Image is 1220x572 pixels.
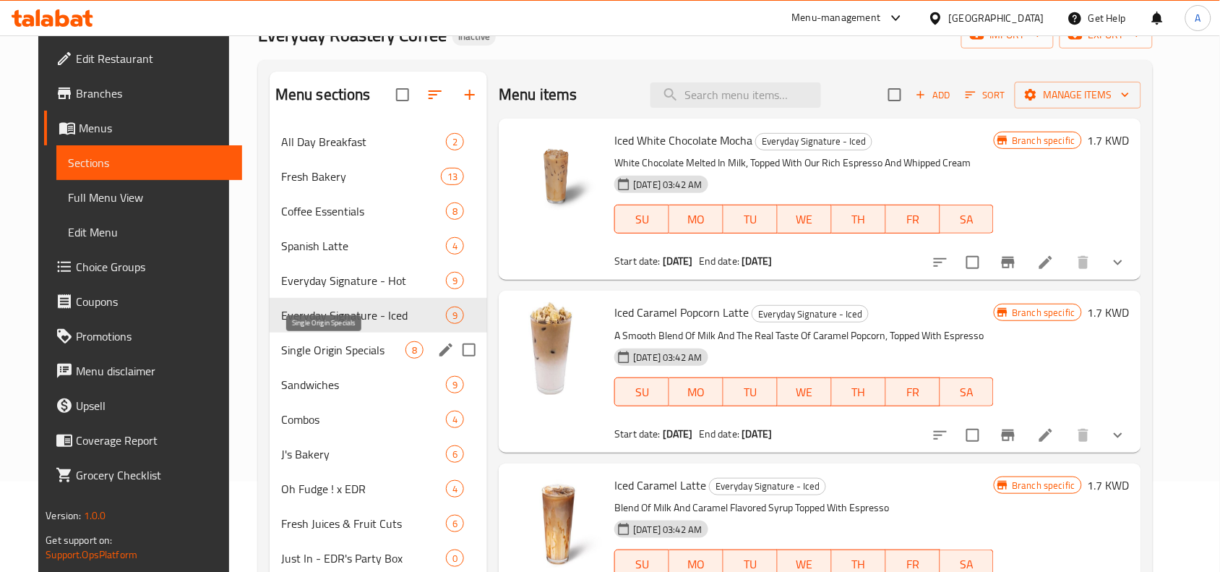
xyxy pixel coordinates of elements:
button: sort-choices [923,418,958,453]
button: Add section [452,77,487,112]
span: 6 [447,448,463,461]
span: SU [621,209,663,230]
span: 1.0.0 [84,506,106,525]
a: Edit menu item [1037,427,1054,444]
span: Single Origin Specials [281,341,405,359]
button: delete [1066,245,1101,280]
span: TH [838,382,880,403]
div: items [446,550,464,567]
div: items [446,272,464,289]
div: Everyday Signature - Iced [709,478,826,495]
button: TU [723,377,778,406]
span: Add [914,87,953,103]
button: SU [614,205,669,234]
button: delete [1066,418,1101,453]
div: J's Bakery6 [270,437,487,471]
span: MO [675,382,718,403]
div: Everyday Signature - Iced9 [270,298,487,333]
span: Coupons [76,293,231,310]
div: items [446,237,464,255]
span: 9 [447,274,463,288]
a: Edit menu item [1037,254,1054,271]
span: 8 [406,343,423,357]
a: Edit Menu [56,215,242,249]
span: import [973,26,1042,44]
span: Everyday Signature - Iced [752,306,868,323]
div: Everyday Signature - Iced [755,133,872,150]
span: Fresh Juices & Fruit Cuts [281,515,446,532]
span: Select all sections [387,80,418,110]
span: Edit Restaurant [76,50,231,67]
p: White Chocolate Melted In Milk, Topped With Our Rich Espresso And Whipped Cream [614,154,994,172]
span: 2 [447,135,463,149]
span: Add item [910,84,956,106]
a: Coupons [44,284,242,319]
button: show more [1101,418,1135,453]
a: Menu disclaimer [44,354,242,388]
span: Menus [79,119,231,137]
button: TU [723,205,778,234]
span: Branch specific [1006,479,1081,492]
span: TH [838,209,880,230]
div: Menu-management [792,9,881,27]
h2: Menu sections [275,84,371,106]
button: show more [1101,245,1135,280]
a: Sections [56,145,242,180]
div: items [446,411,464,428]
div: Single Origin Specials8edit [270,333,487,367]
span: [DATE] 03:42 AM [627,523,708,537]
span: 4 [447,413,463,427]
span: FR [892,382,935,403]
button: Sort [962,84,1009,106]
div: J's Bakery [281,445,446,463]
span: Inactive [452,30,496,43]
span: Spanish Latte [281,237,446,255]
span: Menu disclaimer [76,362,231,380]
span: Promotions [76,328,231,345]
button: TH [832,205,886,234]
a: Branches [44,76,242,111]
a: Full Menu View [56,180,242,215]
svg: Show Choices [1109,427,1127,444]
b: [DATE] [742,424,773,443]
a: Coverage Report [44,423,242,458]
img: Iced Caramel Latte [510,475,603,568]
div: Everyday Signature - Iced [752,305,869,323]
svg: Show Choices [1109,254,1127,271]
div: Spanish Latte4 [270,229,487,263]
span: Select section [880,80,910,110]
span: 4 [447,482,463,496]
button: SA [940,205,995,234]
div: Combos [281,411,446,428]
a: Grocery Checklist [44,458,242,492]
div: Fresh Juices & Fruit Cuts6 [270,506,487,541]
div: Oh Fudge ! x EDR4 [270,471,487,506]
span: [DATE] 03:42 AM [627,178,708,192]
span: Grocery Checklist [76,466,231,484]
span: 4 [447,239,463,253]
h6: 1.7 KWD [1088,130,1130,150]
span: TU [729,209,772,230]
button: FR [886,205,940,234]
button: WE [778,377,832,406]
span: WE [783,382,826,403]
button: Branch-specific-item [991,245,1026,280]
span: Manage items [1026,86,1130,104]
a: Upsell [44,388,242,423]
span: Sandwiches [281,376,446,393]
div: Just In - EDR's Party Box [281,550,446,567]
a: Menus [44,111,242,145]
h2: Menu items [499,84,577,106]
span: SA [946,209,989,230]
div: items [441,168,464,185]
p: A Smooth Blend Of Milk And The Real Taste Of Caramel Popcorn, Topped With Espresso [614,327,994,345]
span: Iced Caramel Latte [614,474,706,496]
div: Everyday Signature - Iced [281,307,446,324]
span: Start date: [614,424,661,443]
span: Edit Menu [68,223,231,241]
span: Coffee Essentials [281,202,446,220]
span: 6 [447,517,463,531]
span: Iced White Chocolate Mocha [614,129,752,151]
